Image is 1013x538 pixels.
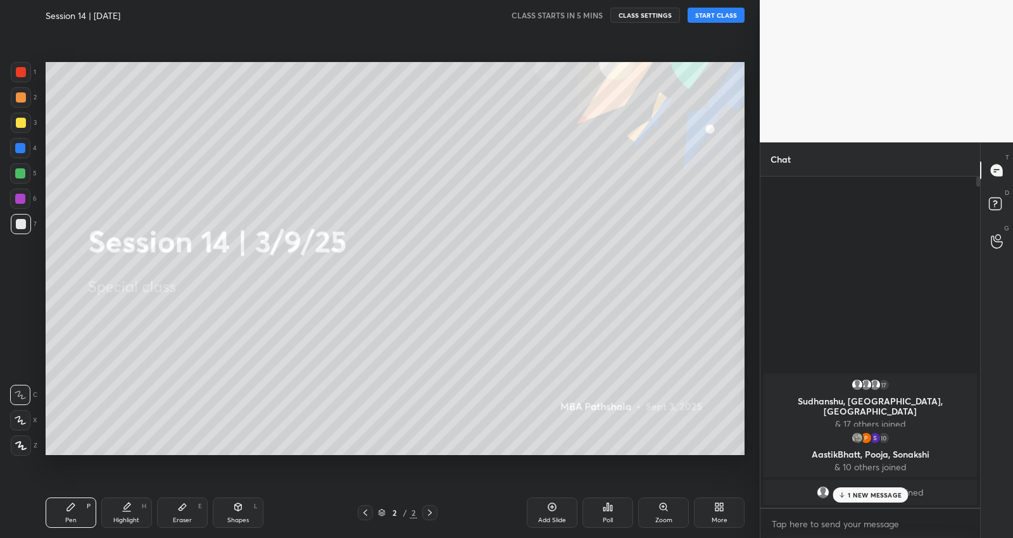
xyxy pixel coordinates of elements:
[860,378,872,391] img: default.png
[10,410,37,430] div: X
[851,432,864,444] img: thumbnail.jpg
[878,432,890,444] div: 10
[655,517,672,523] div: Zoom
[817,486,829,499] img: default.png
[254,503,258,510] div: L
[10,163,37,184] div: 5
[603,517,613,523] div: Poll
[860,432,872,444] img: thumbnail.jpg
[142,503,146,510] div: H
[1004,223,1009,233] p: G
[760,142,801,176] p: Chat
[11,214,37,234] div: 7
[899,487,924,497] span: joined
[10,189,37,209] div: 6
[11,62,36,82] div: 1
[388,509,401,516] div: 2
[688,8,745,23] button: START CLASS
[848,491,902,499] p: 1 NEW MESSAGE
[65,517,77,523] div: Pen
[538,517,566,523] div: Add Slide
[1005,153,1009,162] p: T
[760,371,980,508] div: grid
[771,449,969,460] p: AastikBhatt, Pooja, Sonakshi
[771,462,969,472] p: & 10 others joined
[87,503,91,510] div: P
[512,9,603,21] h5: CLASS STARTS IN 5 MINS
[410,507,417,518] div: 2
[834,487,899,497] span: MBA Pathshala
[712,517,727,523] div: More
[10,138,37,158] div: 4
[11,435,37,456] div: Z
[11,87,37,108] div: 2
[1005,188,1009,197] p: D
[198,503,202,510] div: E
[113,517,139,523] div: Highlight
[771,396,969,416] p: Sudhanshu, [GEOGRAPHIC_DATA], [GEOGRAPHIC_DATA]
[403,509,407,516] div: /
[227,517,249,523] div: Shapes
[173,517,192,523] div: Eraser
[11,113,37,133] div: 3
[10,385,37,405] div: C
[610,8,680,23] button: CLASS SETTINGS
[869,432,881,444] img: thumbnail.jpg
[771,419,969,429] p: & 17 others joined
[869,378,881,391] img: default.png
[878,378,890,391] div: 17
[46,9,120,22] h4: Session 14 | [DATE]
[851,378,864,391] img: default.png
